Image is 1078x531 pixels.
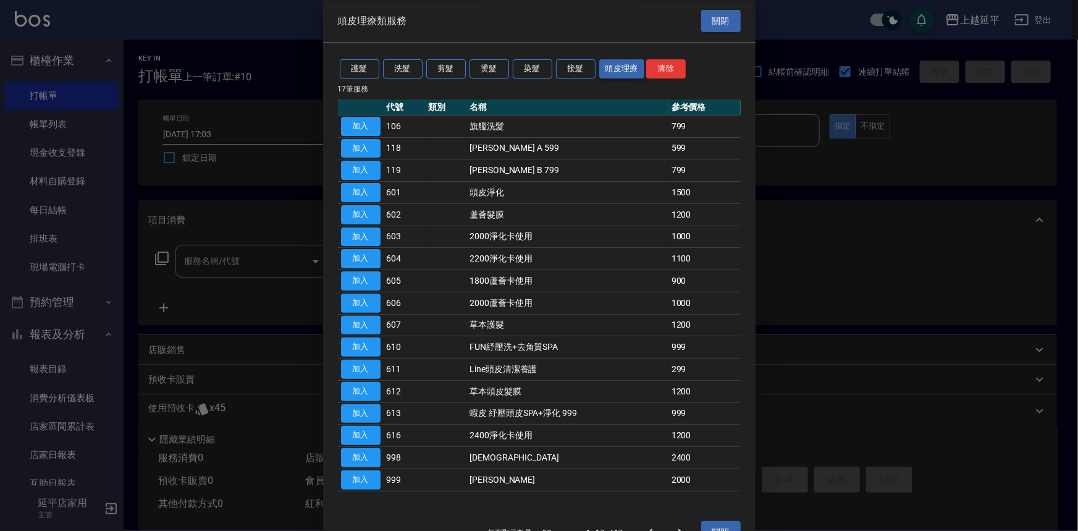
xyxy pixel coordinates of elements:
[466,425,668,447] td: 2400淨化卡使用
[466,469,668,491] td: [PERSON_NAME]
[466,116,668,138] td: 旗艦洗髮
[384,359,425,381] td: 611
[384,381,425,403] td: 612
[384,100,425,116] th: 代號
[668,469,741,491] td: 2000
[341,427,381,446] button: 加入
[384,270,425,292] td: 605
[341,117,381,136] button: 加入
[384,116,425,138] td: 106
[341,161,381,181] button: 加入
[383,60,423,79] button: 洗髮
[668,138,741,160] td: 599
[384,469,425,491] td: 999
[466,159,668,182] td: [PERSON_NAME] B 799
[513,60,552,79] button: 染髮
[466,270,668,292] td: 1800蘆薈卡使用
[668,116,741,138] td: 799
[556,60,596,79] button: 接髮
[466,447,668,469] td: [DEMOGRAPHIC_DATA]
[425,100,466,116] th: 類別
[338,83,741,95] p: 17 筆服務
[341,294,381,313] button: 加入
[338,15,407,27] span: 頭皮理療類服務
[466,336,668,359] td: FUN紓壓洗+去角質SPA
[668,292,741,315] td: 1000
[341,404,381,423] button: 加入
[668,425,741,447] td: 1200
[668,159,741,182] td: 799
[599,60,645,79] button: 頭皮理療
[466,204,668,226] td: 蘆薈髮膜
[341,360,381,380] button: 加入
[466,138,668,160] td: [PERSON_NAME] A 599
[466,315,668,337] td: 草本護髮
[341,338,381,357] button: 加入
[668,315,741,337] td: 1200
[384,447,425,469] td: 998
[341,316,381,335] button: 加入
[341,449,381,468] button: 加入
[466,292,668,315] td: 2000蘆薈卡使用
[341,184,381,203] button: 加入
[668,182,741,204] td: 1500
[668,447,741,469] td: 2400
[668,403,741,425] td: 999
[668,381,741,403] td: 1200
[668,204,741,226] td: 1200
[470,60,509,79] button: 燙髮
[668,248,741,270] td: 1100
[384,292,425,315] td: 606
[701,10,741,33] button: 關閉
[668,359,741,381] td: 299
[466,403,668,425] td: 蝦皮 紓壓頭皮SPA+淨化 999
[466,182,668,204] td: 頭皮淨化
[384,425,425,447] td: 616
[466,359,668,381] td: Line頭皮清潔養護
[384,336,425,359] td: 610
[341,272,381,291] button: 加入
[341,250,381,269] button: 加入
[668,336,741,359] td: 999
[384,204,425,226] td: 602
[466,226,668,249] td: 2000淨化卡使用
[341,139,381,158] button: 加入
[646,60,686,79] button: 清除
[341,382,381,401] button: 加入
[341,227,381,247] button: 加入
[668,100,741,116] th: 參考價格
[384,159,425,182] td: 119
[466,248,668,270] td: 2200淨化卡使用
[668,270,741,292] td: 900
[384,403,425,425] td: 613
[384,248,425,270] td: 604
[426,60,466,79] button: 剪髮
[341,205,381,224] button: 加入
[384,226,425,249] td: 603
[466,100,668,116] th: 名稱
[341,470,381,490] button: 加入
[466,381,668,403] td: 草本頭皮髮膜
[384,182,425,204] td: 601
[384,315,425,337] td: 607
[340,60,379,79] button: 護髮
[384,138,425,160] td: 118
[668,226,741,249] td: 1000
